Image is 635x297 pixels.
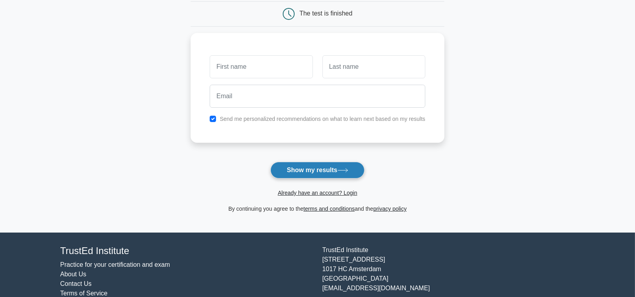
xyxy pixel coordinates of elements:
input: Last name [322,55,425,78]
a: terms and conditions [303,206,355,212]
a: Practice for your certification and exam [60,261,170,268]
div: The test is finished [299,10,352,17]
input: First name [210,55,313,78]
button: Show my results [270,162,364,179]
label: Send me personalized recommendations on what to learn next based on my results [220,116,425,122]
div: By continuing you agree to the and the [186,204,449,214]
a: privacy policy [373,206,407,212]
a: Terms of Service [60,290,108,297]
a: Contact Us [60,280,92,287]
h4: TrustEd Institute [60,245,313,257]
a: About Us [60,271,87,278]
a: Already have an account? Login [278,190,357,196]
input: Email [210,85,425,108]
